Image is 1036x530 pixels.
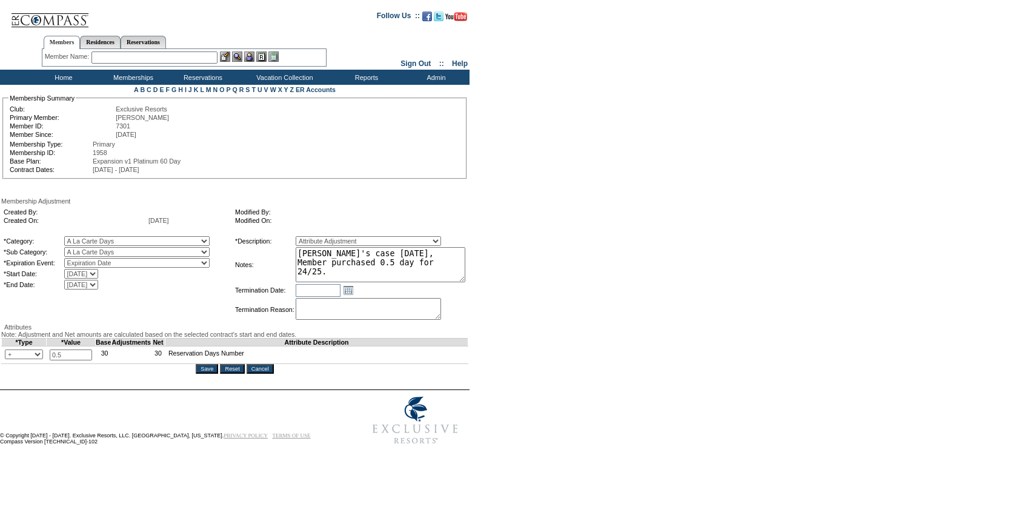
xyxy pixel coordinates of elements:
[10,122,115,130] td: Member ID:
[4,208,147,216] td: Created By:
[10,157,91,165] td: Base Plan:
[445,15,467,22] a: Subscribe to our YouTube Channel
[27,70,97,85] td: Home
[4,247,63,257] td: *Sub Category:
[10,105,115,113] td: Club:
[452,59,468,68] a: Help
[232,51,242,62] img: View
[247,364,274,374] input: Cancel
[296,247,465,282] textarea: [PERSON_NAME]'s case [DATE], Member purchased 0.5 day for 24/25.
[251,86,256,93] a: T
[116,114,169,121] span: [PERSON_NAME]
[296,86,336,93] a: ER Accounts
[4,280,63,290] td: *End Date:
[10,149,91,156] td: Membership ID:
[445,12,467,21] img: Subscribe to our YouTube Channel
[4,269,63,279] td: *Start Date:
[1,197,468,205] div: Membership Adjustment
[8,94,76,102] legend: Membership Summary
[290,86,294,93] a: Z
[4,236,63,246] td: *Category:
[116,131,136,138] span: [DATE]
[171,86,176,93] a: G
[10,3,89,28] img: Compass Home
[232,86,237,93] a: Q
[47,339,96,346] td: *Value
[134,86,138,93] a: A
[235,247,294,282] td: Notes:
[121,36,166,48] a: Reservations
[1,323,468,331] div: Attributes
[44,36,81,49] a: Members
[10,131,115,138] td: Member Since:
[245,86,250,93] a: S
[116,122,130,130] span: 7301
[196,364,218,374] input: Save
[80,36,121,48] a: Residences
[361,390,470,451] img: Exclusive Resorts
[268,51,279,62] img: b_calculator.gif
[147,86,151,93] a: C
[206,86,211,93] a: M
[235,208,462,216] td: Modified By:
[422,12,432,21] img: Become our fan on Facebook
[439,59,444,68] span: ::
[224,432,268,439] a: PRIVACY POLICY
[219,86,224,93] a: O
[239,86,244,93] a: R
[93,149,107,156] span: 1958
[165,339,468,346] td: Attribute Description
[1,331,468,338] div: Note: Adjustment and Net amounts are calculated based on the selected contract's start and end da...
[140,86,145,93] a: B
[270,86,276,93] a: W
[93,141,115,148] span: Primary
[377,10,420,25] td: Follow Us ::
[342,283,355,297] a: Open the calendar popup.
[235,217,462,224] td: Modified On:
[422,15,432,22] a: Become our fan on Facebook
[148,217,169,224] span: [DATE]
[244,51,254,62] img: Impersonate
[151,339,165,346] td: Net
[97,70,167,85] td: Memberships
[4,217,147,224] td: Created On:
[93,166,139,173] span: [DATE] - [DATE]
[165,346,468,364] td: Reservation Days Number
[213,86,218,93] a: N
[235,283,294,297] td: Termination Date:
[256,51,267,62] img: Reservations
[167,70,236,85] td: Reservations
[10,166,91,173] td: Contract Dates:
[194,86,199,93] a: K
[96,346,111,364] td: 30
[111,339,151,346] td: Adjustments
[96,339,111,346] td: Base
[116,105,167,113] span: Exclusive Resorts
[284,86,288,93] a: Y
[330,70,400,85] td: Reports
[153,86,158,93] a: D
[220,364,244,374] input: Reset
[257,86,262,93] a: U
[151,346,165,364] td: 30
[264,86,268,93] a: V
[93,157,181,165] span: Expansion v1 Platinum 60 Day
[220,51,230,62] img: b_edit.gif
[200,86,204,93] a: L
[165,86,170,93] a: F
[10,114,115,121] td: Primary Member:
[4,258,63,268] td: *Expiration Event:
[400,70,470,85] td: Admin
[227,86,231,93] a: P
[10,141,91,148] td: Membership Type:
[273,432,311,439] a: TERMS OF USE
[236,70,330,85] td: Vacation Collection
[278,86,282,93] a: X
[434,12,443,21] img: Follow us on Twitter
[188,86,192,93] a: J
[45,51,91,62] div: Member Name:
[178,86,183,93] a: H
[235,298,294,321] td: Termination Reason:
[434,15,443,22] a: Follow us on Twitter
[185,86,187,93] a: I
